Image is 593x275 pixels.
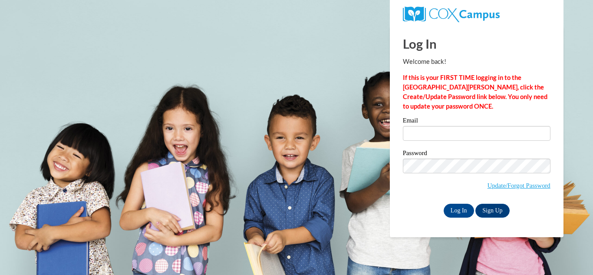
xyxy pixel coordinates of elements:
[488,182,550,189] a: Update/Forgot Password
[475,204,509,218] a: Sign Up
[403,57,550,66] p: Welcome back!
[444,204,474,218] input: Log In
[403,74,547,110] strong: If this is your FIRST TIME logging in to the [GEOGRAPHIC_DATA][PERSON_NAME], click the Create/Upd...
[403,10,500,17] a: COX Campus
[403,35,550,53] h1: Log In
[403,7,500,22] img: COX Campus
[403,150,550,159] label: Password
[403,117,550,126] label: Email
